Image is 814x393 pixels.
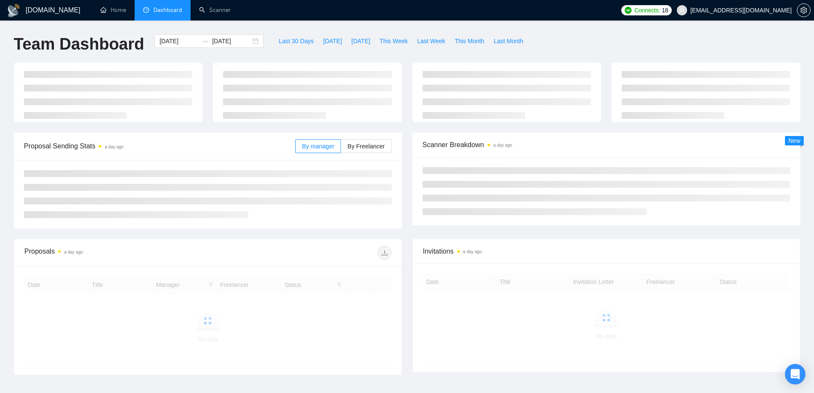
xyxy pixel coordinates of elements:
a: searchScanner [199,6,231,14]
button: [DATE] [318,34,347,48]
span: to [202,38,209,44]
span: [DATE] [323,36,342,46]
span: Scanner Breakdown [423,139,790,150]
span: Last Month [494,36,523,46]
span: Invitations [423,246,790,257]
button: Last Month [489,34,528,48]
span: 18 [662,6,668,15]
time: a day ago [105,145,123,149]
img: upwork-logo.png [625,7,632,14]
span: swap-right [202,38,209,44]
div: Open Intercom Messenger [785,364,805,384]
h1: Team Dashboard [14,34,144,54]
button: This Week [375,34,412,48]
img: logo [7,4,21,18]
span: Last 30 Days [279,36,314,46]
span: [DATE] [351,36,370,46]
input: End date [212,36,251,46]
div: Proposals [24,246,208,260]
a: homeHome [100,6,126,14]
button: setting [797,3,811,17]
span: dashboard [143,7,149,13]
span: This Week [379,36,408,46]
button: Last Week [412,34,450,48]
input: Start date [159,36,198,46]
span: user [679,7,685,13]
time: a day ago [64,250,83,254]
span: Last Week [417,36,445,46]
span: setting [797,7,810,14]
span: By manager [302,143,334,150]
span: Proposal Sending Stats [24,141,295,151]
span: New [788,137,800,144]
span: This Month [455,36,484,46]
span: Dashboard [153,6,182,14]
time: a day ago [463,249,482,254]
span: Connects: [634,6,660,15]
span: By Freelancer [347,143,385,150]
a: setting [797,7,811,14]
button: This Month [450,34,489,48]
button: Last 30 Days [274,34,318,48]
button: [DATE] [347,34,375,48]
time: a day ago [494,143,512,148]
